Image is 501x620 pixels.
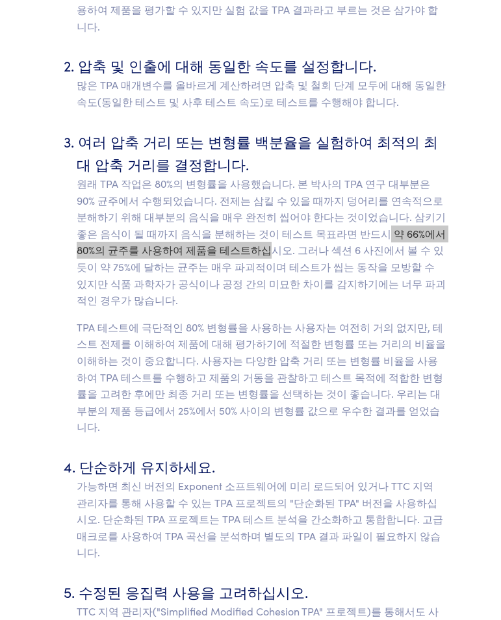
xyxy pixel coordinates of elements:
[79,456,215,476] font: 단순하게 유지하세요.
[77,77,446,110] p: 많은 TPA 매개변수를 올바르게 계산하려면 압축 및 철회 단계 모두에 대해 동일한 속도(동일한 테스트 및 사후 테스트 속도)로 테스트를 수행해야 합니다.
[77,131,438,174] font: 여러 압축 거리 또는 변형률 백분율을 실험하여 최적의 최대 압축 거리를 결정합니다.
[77,478,446,561] p: 가능하면 최신 버전의 Exponent 소프트웨어에 미리 로드되어 있거나 TTC 지역 관리자를 통해 사용할 수 있는 TPA 프로젝트의 "단순화된 TPA" 버전을 사용하십시오. ...
[77,319,446,435] p: TPA 테스트에 극단적인 80% 변형률을 사용하는 사용자는 여전히 거의 없지만, 테스트 전제를 이해하여 제품에 대해 평가하기에 적절한 변형률 또는 거리의 비율을 이해하는 것이...
[78,55,376,75] font: 압축 및 인출에 대해 동일한 속도를 설정합니다.
[77,175,446,309] p: 원래 TPA 작업은 80%의 변형률을 사용했습니다. 본 박사의 TPA 연구 대부분은 90% 균주에서 수행되었습니다. 전제는 삼킬 수 있을 때까지 덩어리를 연속적으로 분해하기 ...
[79,582,308,602] font: 수정된 응집력 사용을 고려하십시오.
